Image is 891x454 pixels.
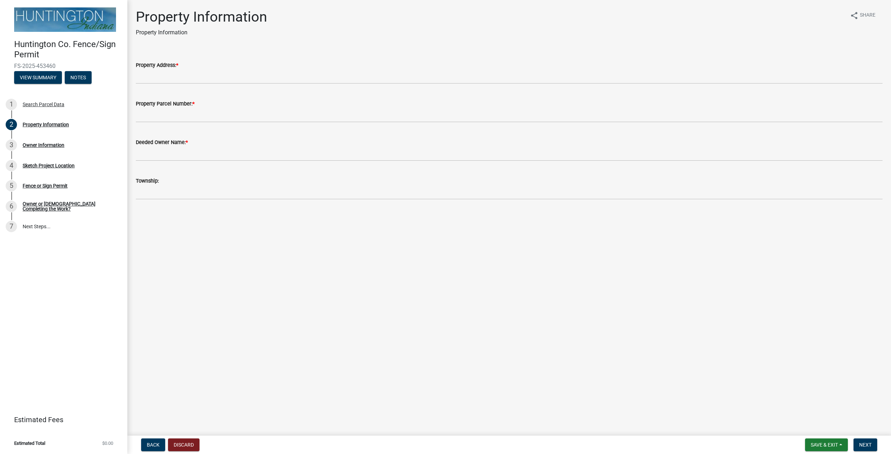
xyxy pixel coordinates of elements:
[23,201,116,211] div: Owner or [DEMOGRAPHIC_DATA] Completing the Work?
[14,63,113,69] span: FS-2025-453460
[23,183,68,188] div: Fence or Sign Permit
[14,441,45,446] span: Estimated Total
[23,163,75,168] div: Sketch Project Location
[6,119,17,130] div: 2
[136,179,159,184] label: Township:
[14,75,62,81] wm-modal-confirm: Summary
[168,438,199,451] button: Discard
[860,11,875,20] span: Share
[136,8,267,25] h1: Property Information
[6,201,17,212] div: 6
[811,442,838,448] span: Save & Exit
[6,139,17,151] div: 3
[136,63,178,68] label: Property Address:
[23,143,64,148] div: Owner Information
[147,442,160,448] span: Back
[859,442,872,448] span: Next
[23,122,69,127] div: Property Information
[14,7,116,32] img: Huntington County, Indiana
[136,102,195,107] label: Property Parcel Number:
[854,438,877,451] button: Next
[14,71,62,84] button: View Summary
[136,140,188,145] label: Deeded Owner Name:
[23,102,64,107] div: Search Parcel Data
[805,438,848,451] button: Save & Exit
[6,221,17,232] div: 7
[6,180,17,191] div: 5
[6,413,116,427] a: Estimated Fees
[14,39,122,60] h4: Huntington Co. Fence/Sign Permit
[6,160,17,171] div: 4
[850,11,858,20] i: share
[136,28,267,37] p: Property Information
[844,8,881,22] button: shareShare
[6,99,17,110] div: 1
[65,71,92,84] button: Notes
[65,75,92,81] wm-modal-confirm: Notes
[141,438,165,451] button: Back
[102,441,113,446] span: $0.00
